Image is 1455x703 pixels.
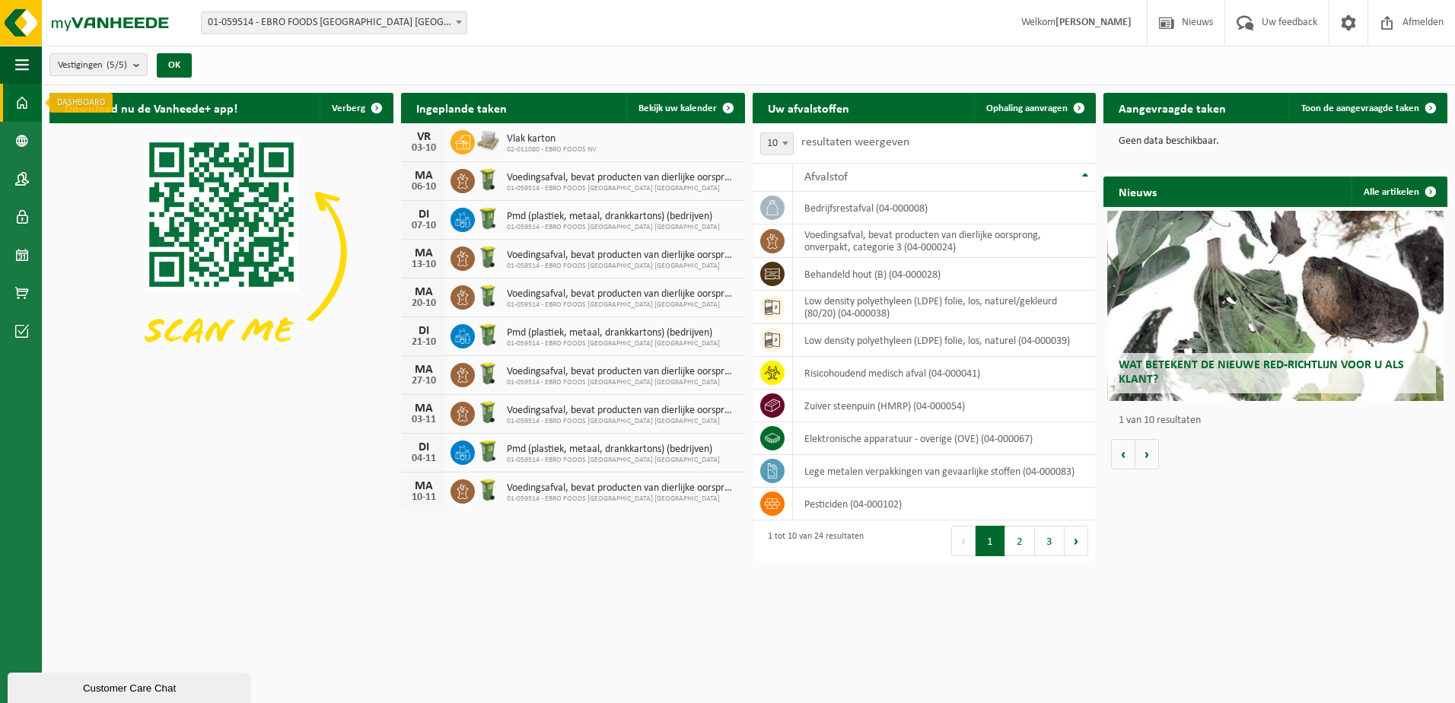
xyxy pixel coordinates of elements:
[507,378,737,387] span: 01-059514 - EBRO FOODS [GEOGRAPHIC_DATA] [GEOGRAPHIC_DATA]
[974,93,1094,123] a: Ophaling aanvragen
[976,526,1005,556] button: 1
[8,670,254,703] iframe: chat widget
[1119,136,1432,147] p: Geen data beschikbaar.
[1035,526,1065,556] button: 3
[1111,439,1135,469] button: Vorige
[760,524,864,558] div: 1 tot 10 van 24 resultaten
[507,172,737,184] span: Voedingsafval, bevat producten van dierlijke oorsprong, onverpakt, categorie 3
[409,325,439,337] div: DI
[793,455,1097,488] td: lege metalen verpakkingen van gevaarlijke stoffen (04-000083)
[409,480,439,492] div: MA
[507,211,720,223] span: Pmd (plastiek, metaal, drankkartons) (bedrijven)
[409,364,439,376] div: MA
[475,205,501,231] img: WB-0240-HPE-GN-50
[507,327,720,339] span: Pmd (plastiek, metaal, drankkartons) (bedrijven)
[804,171,848,183] span: Afvalstof
[507,133,597,145] span: Vlak karton
[409,182,439,192] div: 06-10
[332,103,365,113] span: Verberg
[49,123,393,381] img: Download de VHEPlus App
[475,128,501,154] img: LP-PA-00000-WDN-11
[507,145,597,154] span: 02-011080 - EBRO FOODS NV
[409,131,439,143] div: VR
[409,286,439,298] div: MA
[49,53,148,76] button: Vestigingen(5/5)
[409,337,439,348] div: 21-10
[409,402,439,415] div: MA
[107,60,127,70] count: (5/5)
[507,482,737,495] span: Voedingsafval, bevat producten van dierlijke oorsprong, onverpakt, categorie 3
[202,12,466,33] span: 01-059514 - EBRO FOODS BELGIUM NV - MERKSEM
[507,339,720,348] span: 01-059514 - EBRO FOODS [GEOGRAPHIC_DATA] [GEOGRAPHIC_DATA]
[409,170,439,182] div: MA
[409,259,439,270] div: 13-10
[793,390,1097,422] td: zuiver steenpuin (HMRP) (04-000054)
[507,456,720,465] span: 01-059514 - EBRO FOODS [GEOGRAPHIC_DATA] [GEOGRAPHIC_DATA]
[475,167,501,192] img: WB-0140-HPE-GN-50
[507,184,737,193] span: 01-059514 - EBRO FOODS [GEOGRAPHIC_DATA] [GEOGRAPHIC_DATA]
[201,11,467,34] span: 01-059514 - EBRO FOODS BELGIUM NV - MERKSEM
[507,495,737,504] span: 01-059514 - EBRO FOODS [GEOGRAPHIC_DATA] [GEOGRAPHIC_DATA]
[1119,359,1404,386] span: Wat betekent de nieuwe RED-richtlijn voor u als klant?
[475,477,501,503] img: WB-0140-HPE-GN-50
[507,250,737,262] span: Voedingsafval, bevat producten van dierlijke oorsprong, onverpakt, categorie 3
[409,143,439,154] div: 03-10
[475,438,501,464] img: WB-0240-HPE-GN-50
[507,366,737,378] span: Voedingsafval, bevat producten van dierlijke oorsprong, onverpakt, categorie 3
[320,93,392,123] button: Verberg
[409,247,439,259] div: MA
[507,405,737,417] span: Voedingsafval, bevat producten van dierlijke oorsprong, onverpakt, categorie 3
[638,103,717,113] span: Bekijk uw kalender
[507,288,737,301] span: Voedingsafval, bevat producten van dierlijke oorsprong, onverpakt, categorie 3
[626,93,743,123] a: Bekijk uw kalender
[793,324,1097,357] td: low density polyethyleen (LDPE) folie, los, naturel (04-000039)
[507,301,737,310] span: 01-059514 - EBRO FOODS [GEOGRAPHIC_DATA] [GEOGRAPHIC_DATA]
[409,208,439,221] div: DI
[409,453,439,464] div: 04-11
[475,361,501,386] img: WB-0140-HPE-GN-50
[1055,17,1132,28] strong: [PERSON_NAME]
[58,54,127,77] span: Vestigingen
[793,488,1097,520] td: pesticiden (04-000102)
[793,224,1097,258] td: voedingsafval, bevat producten van dierlijke oorsprong, onverpakt, categorie 3 (04-000024)
[409,376,439,386] div: 27-10
[409,221,439,231] div: 07-10
[475,322,501,348] img: WB-0240-HPE-GN-50
[475,283,501,309] img: WB-0140-HPE-GN-50
[507,444,720,456] span: Pmd (plastiek, metaal, drankkartons) (bedrijven)
[761,133,793,154] span: 10
[409,298,439,309] div: 20-10
[793,422,1097,455] td: elektronische apparatuur - overige (OVE) (04-000067)
[793,357,1097,390] td: risicohoudend medisch afval (04-000041)
[157,53,192,78] button: OK
[401,93,522,122] h2: Ingeplande taken
[951,526,976,556] button: Previous
[1103,177,1172,206] h2: Nieuws
[409,492,439,503] div: 10-11
[793,258,1097,291] td: behandeld hout (B) (04-000028)
[507,223,720,232] span: 01-059514 - EBRO FOODS [GEOGRAPHIC_DATA] [GEOGRAPHIC_DATA]
[986,103,1068,113] span: Ophaling aanvragen
[753,93,864,122] h2: Uw afvalstoffen
[49,93,253,122] h2: Download nu de Vanheede+ app!
[1301,103,1419,113] span: Toon de aangevraagde taken
[507,417,737,426] span: 01-059514 - EBRO FOODS [GEOGRAPHIC_DATA] [GEOGRAPHIC_DATA]
[475,244,501,270] img: WB-0140-HPE-GN-50
[1119,415,1440,426] p: 1 van 10 resultaten
[1107,211,1444,401] a: Wat betekent de nieuwe RED-richtlijn voor u als klant?
[793,291,1097,324] td: low density polyethyleen (LDPE) folie, los, naturel/gekleurd (80/20) (04-000038)
[1005,526,1035,556] button: 2
[507,262,737,271] span: 01-059514 - EBRO FOODS [GEOGRAPHIC_DATA] [GEOGRAPHIC_DATA]
[1289,93,1446,123] a: Toon de aangevraagde taken
[475,399,501,425] img: WB-0140-HPE-GN-50
[1103,93,1241,122] h2: Aangevraagde taken
[409,415,439,425] div: 03-11
[1065,526,1088,556] button: Next
[793,192,1097,224] td: bedrijfsrestafval (04-000008)
[409,441,439,453] div: DI
[1352,177,1446,207] a: Alle artikelen
[1135,439,1159,469] button: Volgende
[760,132,794,155] span: 10
[801,136,909,148] label: resultaten weergeven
